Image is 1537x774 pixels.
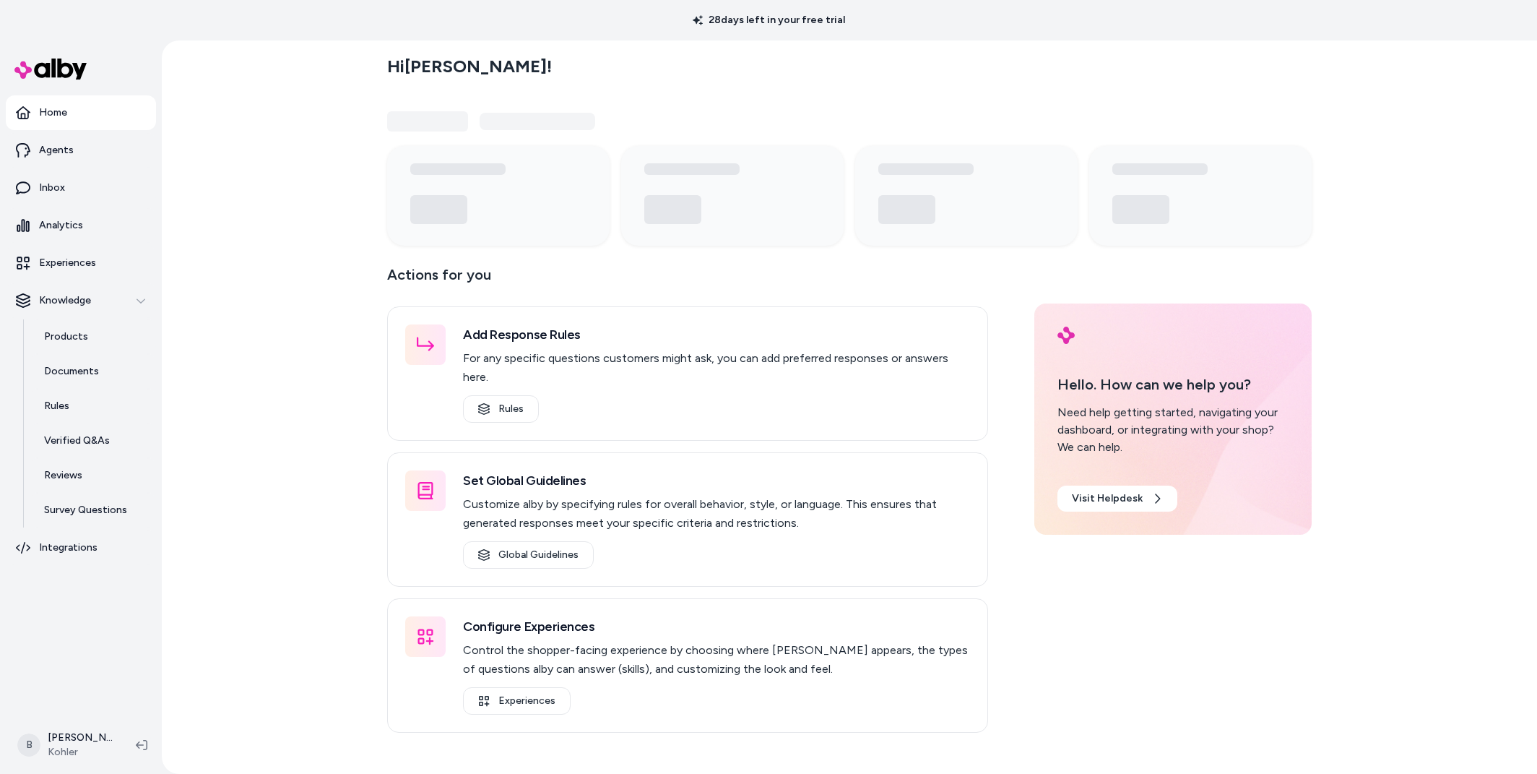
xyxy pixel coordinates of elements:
[463,324,970,345] h3: Add Response Rules
[387,263,988,298] p: Actions for you
[6,246,156,280] a: Experiences
[39,256,96,270] p: Experiences
[30,458,156,493] a: Reviews
[1057,327,1075,344] img: alby Logo
[39,218,83,233] p: Analytics
[463,641,970,679] p: Control the shopper-facing experience by choosing where [PERSON_NAME] appears, the types of quest...
[387,56,552,77] h2: Hi [PERSON_NAME] !
[1057,486,1177,512] a: Visit Helpdesk
[463,495,970,533] p: Customize alby by specifying rules for overall behavior, style, or language. This ensures that ge...
[48,745,113,760] span: Kohler
[463,395,539,423] a: Rules
[44,330,88,344] p: Products
[39,293,91,308] p: Knowledge
[39,541,98,555] p: Integrations
[44,503,127,517] p: Survey Questions
[463,616,970,637] h3: Configure Experiences
[17,734,40,757] span: B
[6,283,156,318] button: Knowledge
[30,319,156,354] a: Products
[6,133,156,168] a: Agents
[6,208,156,243] a: Analytics
[44,399,69,413] p: Rules
[6,171,156,205] a: Inbox
[44,364,99,379] p: Documents
[44,468,82,483] p: Reviews
[463,349,970,387] p: For any specific questions customers might ask, you can add preferred responses or answers here.
[9,722,124,768] button: B[PERSON_NAME]Kohler
[684,13,854,27] p: 28 days left in your free trial
[14,59,87,79] img: alby Logo
[463,687,571,715] a: Experiences
[463,541,594,569] a: Global Guidelines
[1057,374,1289,395] p: Hello. How can we help you?
[30,389,156,423] a: Rules
[39,143,74,158] p: Agents
[48,731,113,745] p: [PERSON_NAME]
[30,493,156,528] a: Survey Questions
[463,470,970,491] h3: Set Global Guidelines
[39,106,67,120] p: Home
[6,95,156,130] a: Home
[39,181,65,195] p: Inbox
[30,423,156,458] a: Verified Q&As
[1057,404,1289,456] div: Need help getting started, navigating your dashboard, or integrating with your shop? We can help.
[6,530,156,565] a: Integrations
[44,434,110,448] p: Verified Q&As
[30,354,156,389] a: Documents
